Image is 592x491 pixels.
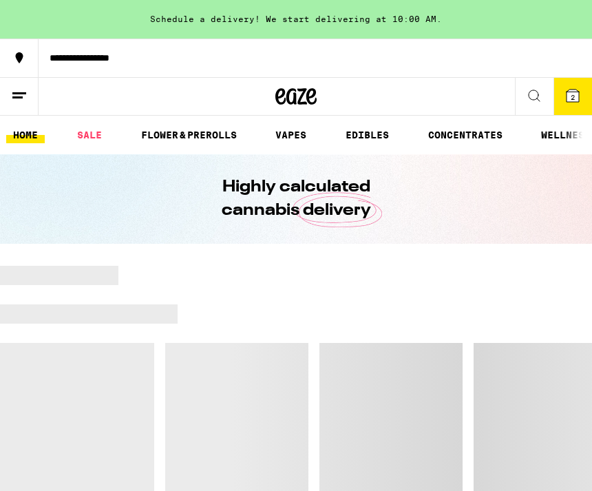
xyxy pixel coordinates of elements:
[182,176,410,222] h1: Highly calculated cannabis delivery
[421,127,509,143] a: CONCENTRATES
[268,127,313,143] a: VAPES
[70,127,109,143] a: SALE
[339,127,396,143] a: EDIBLES
[553,78,592,115] button: 2
[6,127,45,143] a: HOME
[134,127,244,143] a: FLOWER & PREROLLS
[571,93,575,101] span: 2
